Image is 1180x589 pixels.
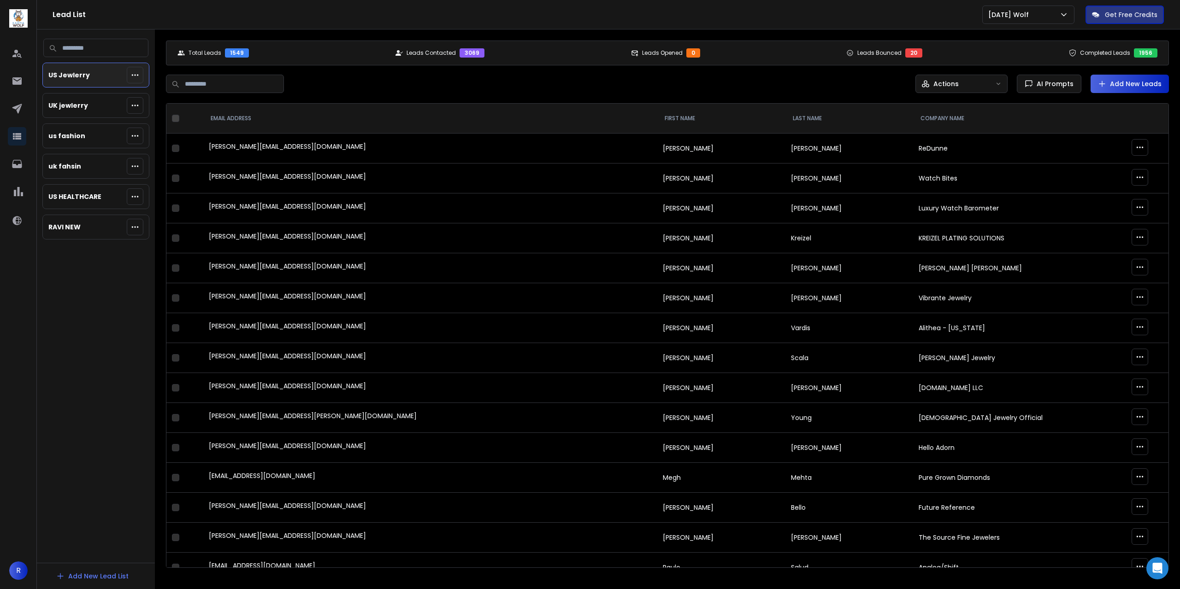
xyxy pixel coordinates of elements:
p: RAVI NEW [48,222,81,232]
div: [PERSON_NAME][EMAIL_ADDRESS][DOMAIN_NAME] [209,351,652,364]
td: Salud [785,553,914,583]
td: Mehta [785,463,914,493]
div: [PERSON_NAME][EMAIL_ADDRESS][DOMAIN_NAME] [209,232,652,245]
td: Pure Grown Diamonds [913,463,1080,493]
td: [PERSON_NAME] [785,193,914,223]
td: [PERSON_NAME] [657,403,785,433]
td: [PERSON_NAME] [657,313,785,343]
td: [DOMAIN_NAME] LLC [913,373,1080,403]
div: [PERSON_NAME][EMAIL_ADDRESS][DOMAIN_NAME] [209,202,652,215]
div: [PERSON_NAME][EMAIL_ADDRESS][PERSON_NAME][DOMAIN_NAME] [209,411,652,424]
td: [PERSON_NAME] [785,163,914,193]
td: [PERSON_NAME] [657,523,785,553]
td: [PERSON_NAME] [785,433,914,463]
div: 1956 [1134,48,1157,58]
td: [PERSON_NAME] [785,373,914,403]
button: Get Free Credits [1086,6,1164,24]
div: [PERSON_NAME][EMAIL_ADDRESS][DOMAIN_NAME] [209,292,652,304]
td: [PERSON_NAME] [657,134,785,163]
td: [PERSON_NAME] [657,283,785,313]
td: [PERSON_NAME] [657,343,785,373]
p: Actions [933,79,959,88]
td: Megh [657,463,785,493]
td: [PERSON_NAME] [657,223,785,253]
td: [PERSON_NAME] [657,373,785,403]
div: [PERSON_NAME][EMAIL_ADDRESS][DOMAIN_NAME] [209,321,652,334]
p: uk fahsin [48,162,81,171]
td: [PERSON_NAME] [657,193,785,223]
span: AI Prompts [1033,79,1074,88]
td: The Source Fine Jewelers [913,523,1080,553]
div: [PERSON_NAME][EMAIL_ADDRESS][DOMAIN_NAME] [209,262,652,274]
td: ReDunne [913,134,1080,163]
td: Bello [785,493,914,523]
div: Open Intercom Messenger [1146,557,1168,579]
td: [PERSON_NAME] [657,163,785,193]
div: [PERSON_NAME][EMAIL_ADDRESS][DOMAIN_NAME] [209,531,652,544]
div: [PERSON_NAME][EMAIL_ADDRESS][DOMAIN_NAME] [209,381,652,394]
div: [PERSON_NAME][EMAIL_ADDRESS][DOMAIN_NAME] [209,142,652,155]
p: Leads Contacted [407,49,456,57]
td: Future Reference [913,493,1080,523]
button: Add New Leads [1091,75,1169,93]
p: Leads Opened [642,49,683,57]
button: AI Prompts [1017,75,1081,93]
div: [EMAIL_ADDRESS][DOMAIN_NAME] [209,471,652,484]
div: 0 [686,48,700,58]
td: Paulo [657,553,785,583]
td: [DEMOGRAPHIC_DATA] Jewelry Official [913,403,1080,433]
div: [PERSON_NAME][EMAIL_ADDRESS][DOMAIN_NAME] [209,501,652,514]
td: KREIZEL PLATING SOLUTIONS [913,223,1080,253]
td: Watch Bites [913,163,1080,193]
div: [EMAIL_ADDRESS][DOMAIN_NAME] [209,561,652,574]
td: Vibrante Jewelry [913,283,1080,313]
td: [PERSON_NAME] [657,493,785,523]
button: R [9,561,28,580]
td: [PERSON_NAME] Jewelry [913,343,1080,373]
td: Scala [785,343,914,373]
div: [PERSON_NAME][EMAIL_ADDRESS][DOMAIN_NAME] [209,441,652,454]
button: Add New Lead List [49,567,136,585]
td: [PERSON_NAME] [785,253,914,283]
td: Analog/Shift [913,553,1080,583]
p: [DATE] Wolf [988,10,1032,19]
p: us fashion [48,131,85,140]
a: Add New Leads [1098,79,1162,88]
p: Completed Leads [1080,49,1130,57]
td: [PERSON_NAME] [657,253,785,283]
p: US Jewlerry [48,70,90,80]
div: 1549 [225,48,249,58]
td: [PERSON_NAME] [657,433,785,463]
th: LAST NAME [785,104,914,134]
td: Luxury Watch Barometer [913,193,1080,223]
td: [PERSON_NAME] [785,134,914,163]
p: Get Free Credits [1105,10,1157,19]
div: [PERSON_NAME][EMAIL_ADDRESS][DOMAIN_NAME] [209,172,652,185]
img: logo [9,9,28,28]
td: [PERSON_NAME] [PERSON_NAME] [913,253,1080,283]
div: 20 [905,48,922,58]
td: Vardis [785,313,914,343]
td: [PERSON_NAME] [785,283,914,313]
p: UK jewlerry [48,101,88,110]
td: [PERSON_NAME] [785,523,914,553]
th: Company Name [913,104,1080,134]
td: Hello Adorn [913,433,1080,463]
p: Total Leads [189,49,221,57]
th: FIRST NAME [657,104,785,134]
div: 3069 [460,48,484,58]
p: US HEALTHCARE [48,192,101,201]
td: Kreizel [785,223,914,253]
th: EMAIL ADDRESS [203,104,657,134]
td: Alithea - [US_STATE] [913,313,1080,343]
td: Young [785,403,914,433]
h1: Lead List [53,9,982,20]
p: Leads Bounced [857,49,902,57]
